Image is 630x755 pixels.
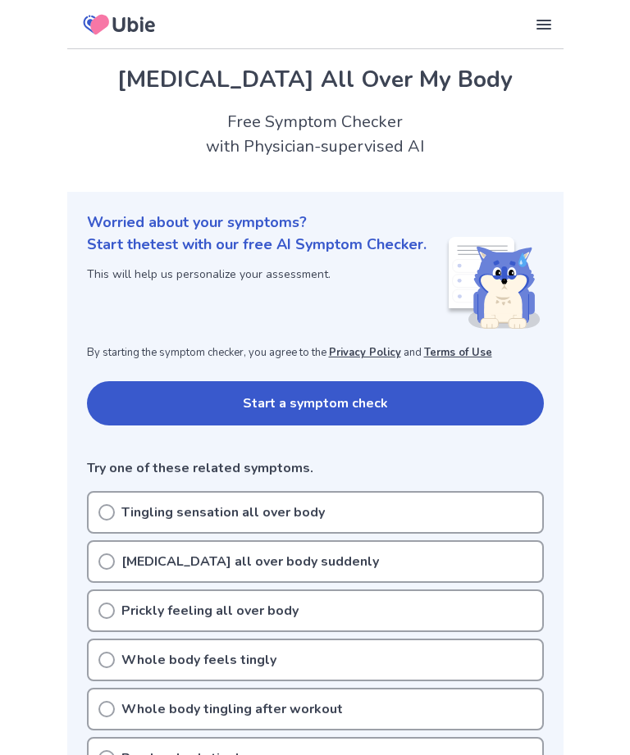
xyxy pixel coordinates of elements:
h2: Free Symptom Checker with Physician-supervised AI [67,110,564,159]
img: Shiba [445,237,541,329]
p: By starting the symptom checker, you agree to the and [87,345,544,362]
h1: [MEDICAL_DATA] All Over My Body [87,62,544,97]
p: Whole body tingling after workout [121,699,343,719]
a: Terms of Use [424,345,492,360]
p: [MEDICAL_DATA] all over body suddenly [121,552,379,571]
p: Try one of these related symptoms. [87,458,544,478]
p: Worried about your symptoms? [87,211,544,234]
p: Start the test with our free AI Symptom Checker. [87,234,427,256]
button: Start a symptom check [87,381,544,425]
p: Tingling sensation all over body [121,503,325,522]
p: This will help us personalize your assessment. [87,266,427,283]
p: Prickly feeling all over body [121,601,299,621]
a: Privacy Policy [329,345,401,360]
p: Whole body feels tingly [121,650,276,670]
